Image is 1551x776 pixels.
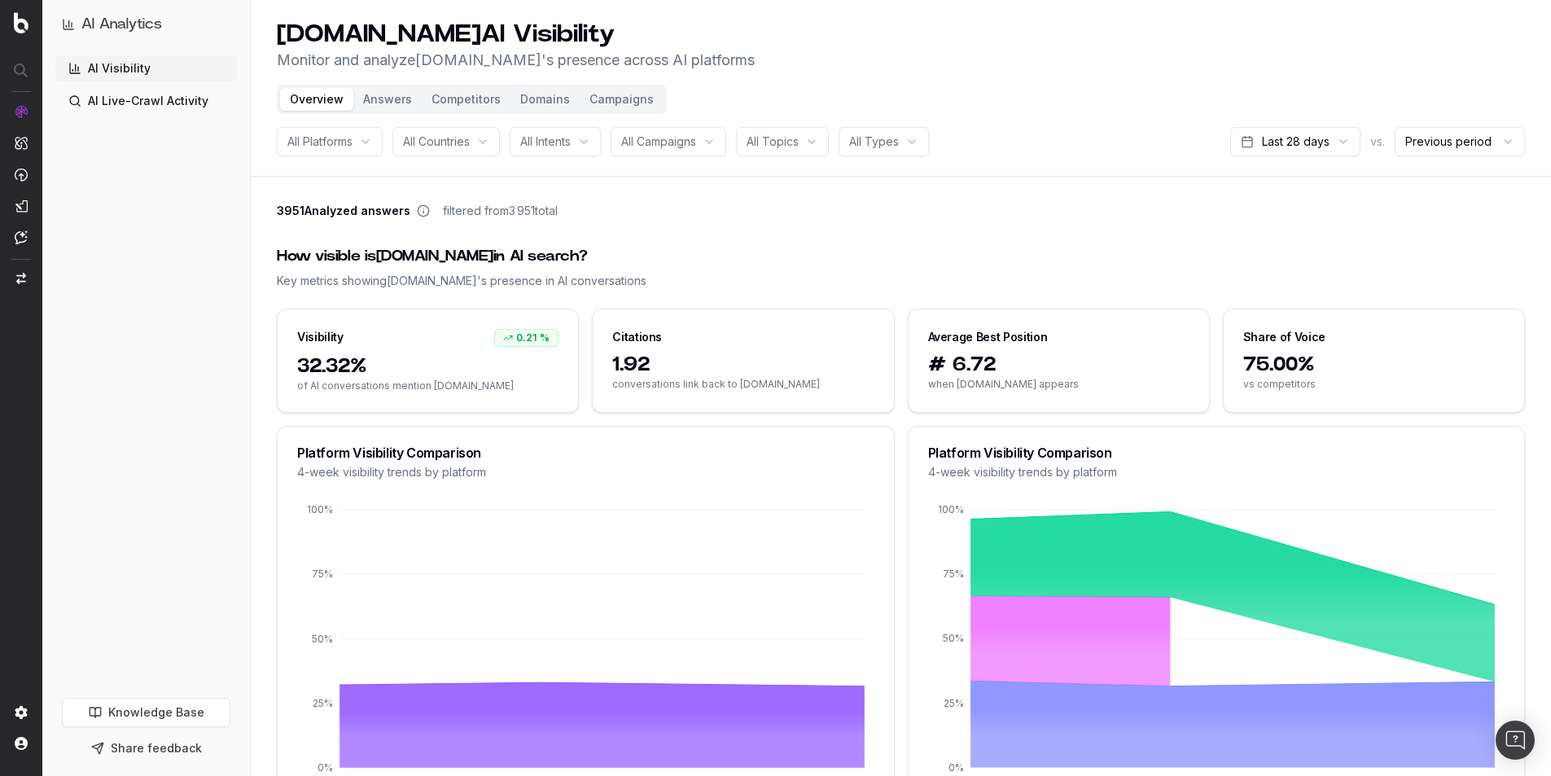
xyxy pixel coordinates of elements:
span: All Intents [520,134,571,150]
a: AI Visibility [55,55,237,81]
span: 75.00% [1243,352,1505,378]
img: Analytics [15,105,28,118]
div: How visible is [DOMAIN_NAME] in AI search? [277,245,1525,268]
span: All Topics [747,134,799,150]
span: 3951 Analyzed answers [277,203,410,219]
div: Platform Visibility Comparison [928,446,1505,459]
button: Share feedback [62,734,230,763]
img: Switch project [16,273,26,284]
span: # 6.72 [928,352,1190,378]
button: Overview [280,88,353,111]
button: Competitors [422,88,510,111]
span: % [540,331,550,344]
button: Campaigns [580,88,664,111]
img: Assist [15,230,28,244]
div: 4-week visibility trends by platform [297,464,874,480]
img: My account [15,737,28,750]
span: 32.32% [297,353,559,379]
span: when [DOMAIN_NAME] appears [928,378,1190,391]
span: conversations link back to [DOMAIN_NAME] [612,378,874,391]
span: 1.92 [612,352,874,378]
tspan: 75% [312,568,333,580]
div: Share of Voice [1243,329,1325,345]
img: Intelligence [15,136,28,150]
tspan: 50% [312,633,333,645]
span: All Campaigns [621,134,696,150]
tspan: 25% [944,697,964,709]
h1: AI Analytics [81,13,162,36]
span: All Countries [403,134,470,150]
div: Average Best Position [928,329,1048,345]
div: Key metrics showing [DOMAIN_NAME] 's presence in AI conversations [277,273,1525,289]
div: Visibility [297,329,344,345]
tspan: 100% [307,503,333,515]
tspan: 50% [943,633,964,645]
tspan: 0% [318,761,333,774]
img: Studio [15,199,28,213]
span: filtered from 3 951 total [443,203,558,219]
button: Domains [510,88,580,111]
tspan: 25% [313,697,333,709]
a: AI Live-Crawl Activity [55,88,237,114]
button: Answers [353,88,422,111]
h1: [DOMAIN_NAME] AI Visibility [277,20,755,49]
p: Monitor and analyze [DOMAIN_NAME] 's presence across AI platforms [277,49,755,72]
div: 0.21 [494,329,559,347]
div: Open Intercom Messenger [1496,721,1535,760]
span: of AI conversations mention [DOMAIN_NAME] [297,379,559,392]
img: Botify logo [14,12,28,33]
a: Knowledge Base [62,698,230,727]
img: Activation [15,168,28,182]
span: All Platforms [287,134,353,150]
span: vs competitors [1243,378,1505,391]
tspan: 75% [943,568,964,580]
div: Citations [612,329,662,345]
div: 4-week visibility trends by platform [928,464,1505,480]
img: Setting [15,706,28,719]
tspan: 100% [938,503,964,515]
button: AI Analytics [62,13,230,36]
span: vs. [1370,134,1385,150]
tspan: 0% [949,761,964,774]
div: Platform Visibility Comparison [297,446,874,459]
